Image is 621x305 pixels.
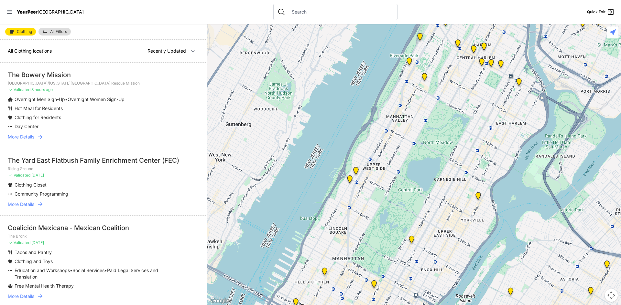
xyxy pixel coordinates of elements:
span: [DATE] [31,173,44,178]
span: ✓ Validated [9,87,30,92]
span: ✓ Validated [9,240,30,245]
span: Overnight Women Sign-Up [68,97,125,102]
a: Open this area in Google Maps (opens a new window) [209,297,230,305]
span: ✓ Validated [9,173,30,178]
a: Quick Exit [587,8,615,16]
div: The Bronx Pride Center [594,17,603,28]
div: Fancy Thrift Shop [507,288,515,298]
a: More Details [8,293,199,300]
div: Pathways Adult Drop-In Program [352,167,360,177]
span: More Details [8,293,34,300]
span: More Details [8,134,34,140]
div: East Harlem [497,60,505,70]
button: Map camera controls [605,289,618,302]
div: Manhattan [408,236,416,246]
span: Hot Meal for Residents [15,106,63,111]
div: The PILLARS – Holistic Recovery Support [454,39,462,50]
div: Coalición Mexicana - Mexican Coalition [8,223,199,232]
span: Community Programming [15,191,68,197]
span: [GEOGRAPHIC_DATA] [38,9,84,15]
span: Education and Workshops [15,268,70,273]
span: All Filters [50,30,67,34]
span: Overnight Men Sign-Up [15,97,65,102]
span: Tacos and Pantry [15,249,52,255]
div: The Yard East Flatbush Family Enrichment Center (FEC) [8,156,199,165]
div: Manhattan [480,43,488,53]
span: Clothing [17,30,32,34]
span: Clothing Closet [15,182,47,188]
p: [GEOGRAPHIC_DATA]/[US_STATE][GEOGRAPHIC_DATA] Rescue Mission [8,81,199,86]
span: • [65,97,68,102]
a: More Details [8,201,199,208]
span: Day Center [15,124,38,129]
input: Search [288,9,393,15]
div: The Bowery Mission [8,70,199,79]
a: YourPeer[GEOGRAPHIC_DATA] [17,10,84,14]
a: More Details [8,134,199,140]
img: Google [209,297,230,305]
span: [DATE] [31,240,44,245]
div: The Cathedral Church of St. John the Divine [420,73,429,83]
span: Quick Exit [587,9,605,15]
span: YourPeer [17,9,38,15]
span: • [104,268,107,273]
div: Ford Hall [405,57,413,68]
span: • [70,268,72,273]
div: Manhattan [487,59,495,69]
div: Harm Reduction Center [557,14,565,24]
p: The Bronx [8,234,199,239]
span: Social Services [72,268,104,273]
div: Main Location [515,78,523,88]
span: Clothing for Residents [15,115,61,120]
div: Manhattan [416,33,424,43]
span: Clothing and Toys [15,259,53,264]
span: All Clothing locations [8,48,52,54]
span: 3 hours ago [31,87,53,92]
div: Avenue Church [474,192,482,202]
div: Uptown/Harlem DYCD Youth Drop-in Center [470,45,478,56]
a: All Filters [38,28,71,36]
span: More Details [8,201,34,208]
span: Free Mental Health Therapy [15,283,74,289]
p: Rising Ground [8,166,199,171]
div: 9th Avenue Drop-in Center [321,268,329,278]
a: Clothing [5,28,36,36]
